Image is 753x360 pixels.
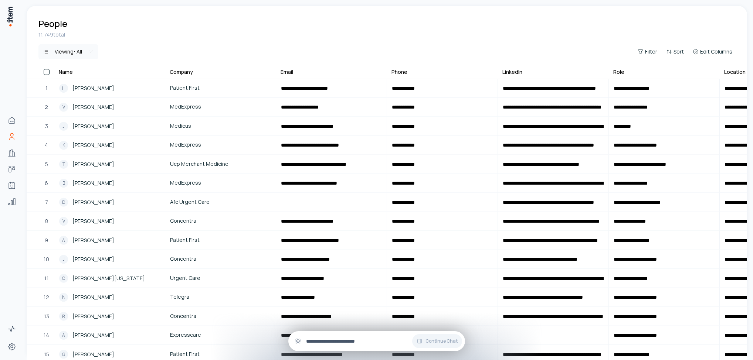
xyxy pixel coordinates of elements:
[166,193,275,211] a: Afc Urgent Care
[59,198,68,207] div: D
[170,141,271,149] span: MedExpress
[170,293,271,301] span: Telegra
[55,270,164,287] a: C[PERSON_NAME][US_STATE]
[166,308,275,325] a: Concentra
[166,288,275,306] a: Telegra
[166,326,275,344] a: Expresscare
[72,179,114,187] span: [PERSON_NAME]
[170,236,271,244] span: Patient First
[45,160,48,168] span: 5
[72,103,114,111] span: [PERSON_NAME]
[674,48,684,55] span: Sort
[425,338,458,344] span: Continue Chat
[166,212,275,230] a: Concentra
[55,232,164,249] a: A[PERSON_NAME]
[55,212,164,230] a: V[PERSON_NAME]
[45,198,48,206] span: 7
[166,117,275,135] a: Medicus
[170,312,271,320] span: Concentra
[59,236,68,245] div: A
[170,350,271,358] span: Patient First
[391,68,407,76] div: Phone
[72,312,114,320] span: [PERSON_NAME]
[45,141,48,149] span: 4
[59,160,68,169] div: T
[170,198,271,206] span: Afc Urgent Care
[72,274,145,282] span: [PERSON_NAME][US_STATE]
[4,194,19,209] a: Analytics
[45,103,48,111] span: 2
[38,31,735,38] div: 11,749 total
[55,193,164,211] a: D[PERSON_NAME]
[59,141,68,150] div: K
[72,122,114,130] span: [PERSON_NAME]
[502,68,522,76] div: LinkedIn
[55,155,164,173] a: T[PERSON_NAME]
[59,179,68,188] div: B
[72,141,114,149] span: [PERSON_NAME]
[45,236,48,244] span: 9
[55,250,164,268] a: J[PERSON_NAME]
[724,68,746,76] div: Location
[55,288,164,306] a: N[PERSON_NAME]
[72,160,114,168] span: [PERSON_NAME]
[170,255,271,263] span: Concentra
[690,47,735,57] button: Edit Columns
[45,217,48,225] span: 8
[55,326,164,344] a: A[PERSON_NAME]
[72,217,114,225] span: [PERSON_NAME]
[4,129,19,144] a: People
[663,47,687,57] button: Sort
[4,178,19,193] a: Agents
[45,84,48,92] span: 1
[59,217,68,226] div: V
[170,179,271,187] span: MedExpress
[72,350,114,359] span: [PERSON_NAME]
[72,236,114,244] span: [PERSON_NAME]
[288,331,465,351] div: Continue Chat
[44,331,49,339] span: 14
[59,331,68,340] div: A
[4,145,19,160] a: Companies
[4,113,19,128] a: Home
[170,103,271,111] span: MedExpress
[45,179,48,187] span: 6
[6,6,13,27] img: Item Brain Logo
[72,84,114,92] span: [PERSON_NAME]
[44,350,49,359] span: 15
[166,136,275,154] a: MedExpress
[59,122,68,131] div: J
[59,293,68,302] div: N
[55,98,164,116] a: V[PERSON_NAME]
[281,68,293,76] div: Email
[170,274,271,282] span: Urgent Care
[166,232,275,249] a: Patient First
[4,162,19,176] a: Deals
[44,312,49,320] span: 13
[72,293,114,301] span: [PERSON_NAME]
[166,98,275,116] a: MedExpress
[59,255,68,264] div: J
[170,160,271,168] span: Ucp Merchant Medicine
[55,79,164,97] a: H[PERSON_NAME]
[59,350,68,359] div: G
[55,174,164,192] a: B[PERSON_NAME]
[55,117,164,135] a: J[PERSON_NAME]
[645,48,657,55] span: Filter
[166,270,275,287] a: Urgent Care
[55,308,164,325] a: R[PERSON_NAME]
[44,274,49,282] span: 11
[55,48,82,55] div: Viewing:
[170,68,193,76] div: Company
[59,84,68,93] div: H
[613,68,624,76] div: Role
[170,84,271,92] span: Patient First
[59,103,68,112] div: V
[4,322,19,336] a: Activity
[700,48,732,55] span: Edit Columns
[72,331,114,339] span: [PERSON_NAME]
[635,47,660,57] button: Filter
[59,274,68,283] div: C
[166,79,275,97] a: Patient First
[170,122,271,130] span: Medicus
